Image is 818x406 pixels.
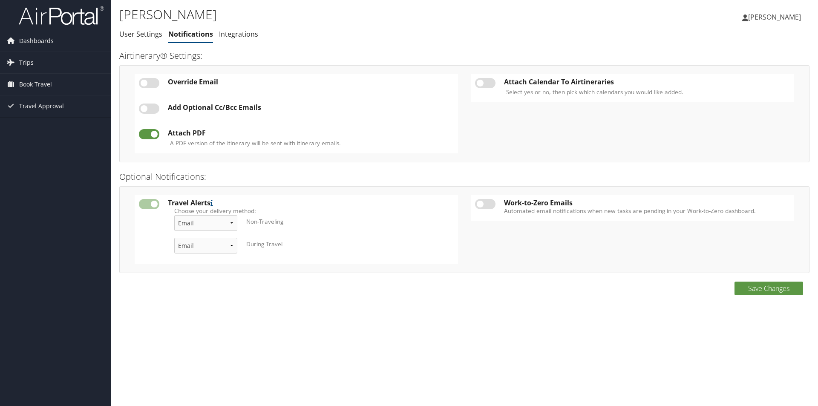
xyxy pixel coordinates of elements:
[219,29,258,39] a: Integrations
[504,78,790,86] div: Attach Calendar To Airtineraries
[168,29,213,39] a: Notifications
[168,104,454,111] div: Add Optional Cc/Bcc Emails
[19,30,54,52] span: Dashboards
[246,240,282,248] label: During Travel
[168,129,454,137] div: Attach PDF
[119,50,809,62] h3: Airtinerary® Settings:
[119,171,809,183] h3: Optional Notifications:
[174,207,447,215] label: Choose your delivery method:
[19,6,104,26] img: airportal-logo.png
[246,217,283,226] label: Non-Traveling
[506,88,683,96] label: Select yes or no, then pick which calendars you would like added.
[748,12,801,22] span: [PERSON_NAME]
[504,207,790,215] label: Automated email notifications when new tasks are pending in your Work-to-Zero dashboard.
[168,78,454,86] div: Override Email
[19,95,64,117] span: Travel Approval
[168,199,454,207] div: Travel Alerts
[119,6,579,23] h1: [PERSON_NAME]
[119,29,162,39] a: User Settings
[742,4,809,30] a: [PERSON_NAME]
[19,52,34,73] span: Trips
[170,139,341,147] label: A PDF version of the itinerary will be sent with itinerary emails.
[734,282,803,295] button: Save Changes
[504,199,790,207] div: Work-to-Zero Emails
[19,74,52,95] span: Book Travel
